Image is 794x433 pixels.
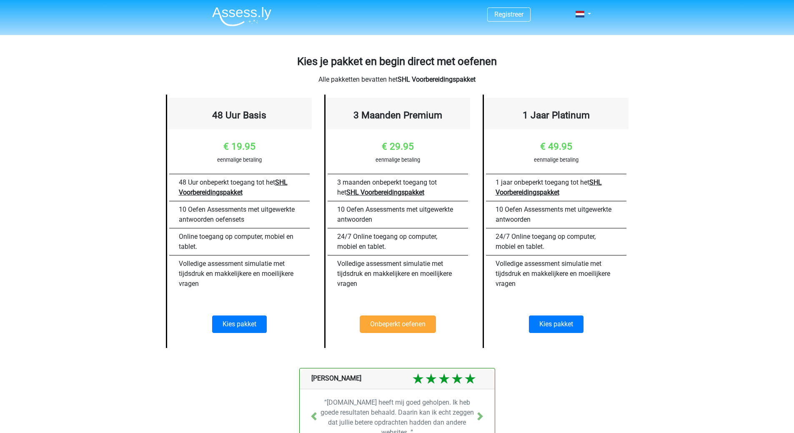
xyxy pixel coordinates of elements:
a: Kies pakket [529,315,584,333]
img: Assessly [212,7,271,26]
a: Onbeperkt oefenen [360,315,436,333]
a: Kies pakket [212,315,267,333]
a: Registreer [494,10,523,18]
h3: Kies je pakket en begin direct met oefenen [166,45,629,68]
h6: SHL Voorbereidingspakket [398,75,476,83]
span: [PERSON_NAME] [308,374,361,382]
span: Alle pakketten bevatten het [318,75,398,83]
